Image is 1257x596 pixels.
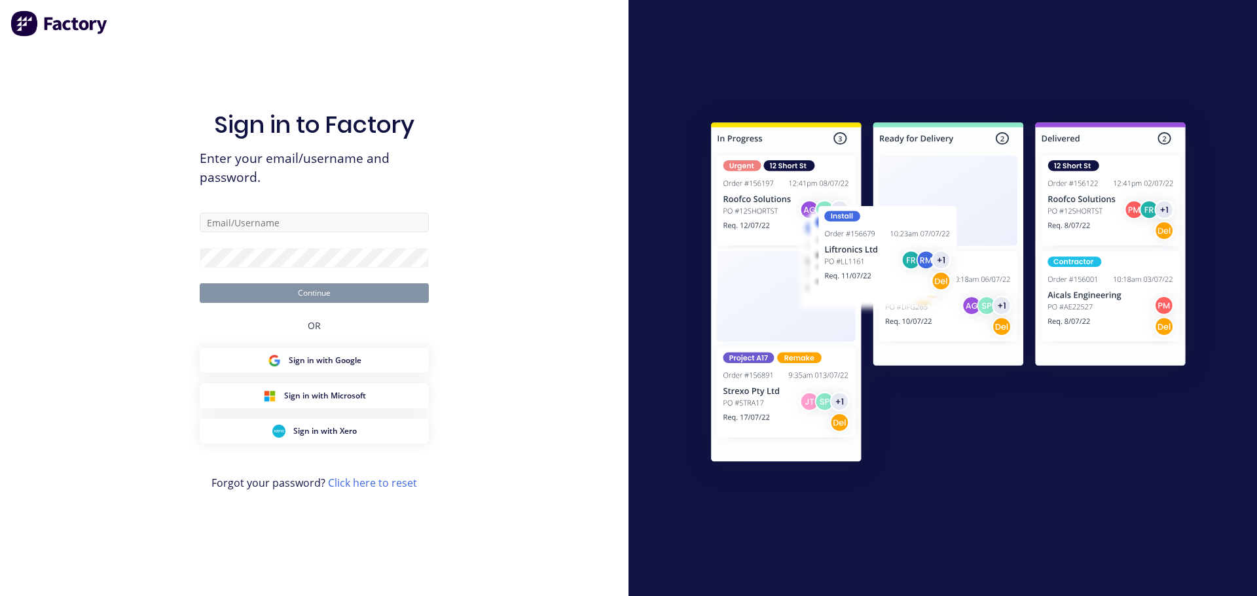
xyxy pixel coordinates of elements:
[263,389,276,402] img: Microsoft Sign in
[200,283,429,303] button: Continue
[284,390,366,402] span: Sign in with Microsoft
[328,476,417,490] a: Click here to reset
[682,96,1214,493] img: Sign in
[293,425,357,437] span: Sign in with Xero
[308,303,321,348] div: OR
[200,149,429,187] span: Enter your email/username and password.
[200,213,429,232] input: Email/Username
[214,111,414,139] h1: Sign in to Factory
[211,475,417,491] span: Forgot your password?
[200,348,429,373] button: Google Sign inSign in with Google
[200,383,429,408] button: Microsoft Sign inSign in with Microsoft
[272,425,285,438] img: Xero Sign in
[289,355,361,366] span: Sign in with Google
[10,10,109,37] img: Factory
[268,354,281,367] img: Google Sign in
[200,419,429,444] button: Xero Sign inSign in with Xero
